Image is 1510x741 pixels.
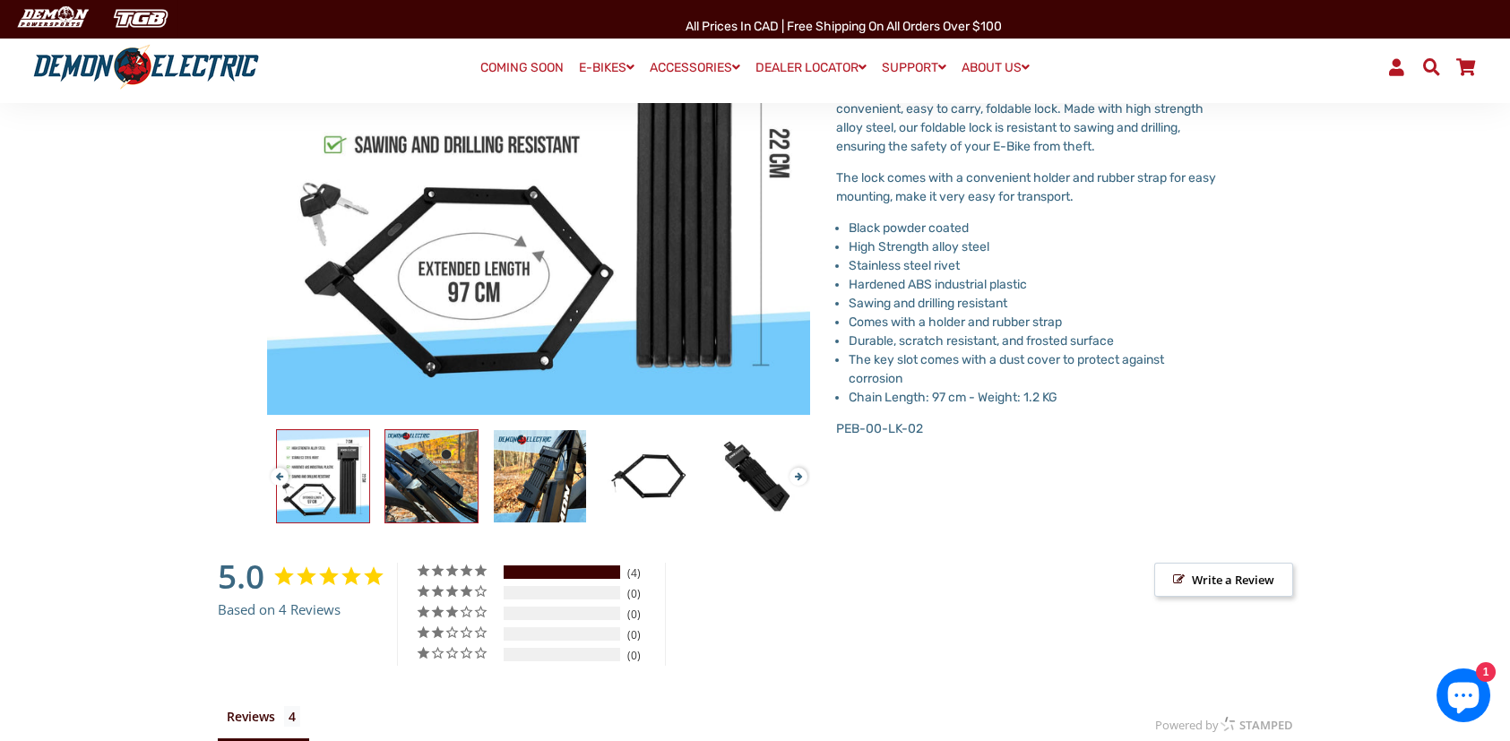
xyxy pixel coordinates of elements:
li: Black powder coated [849,219,1216,237]
li: Chain Length: 97 cm - Weight: 1.2 KG [849,388,1216,407]
p: The lock comes with a convenient holder and rubber strap for easy mounting, make it very easy for... [836,168,1216,206]
li: The key slot comes with a dust cover to protect against corrosion [849,350,1216,388]
img: Demon Electric [9,4,95,33]
a: SUPPORT [876,55,953,81]
a: E-BIKES [573,55,641,81]
li: Sawing and drilling resistant [849,294,1216,313]
img: Foldable Bike Lock - Demon Electric [277,430,369,522]
li: High Strength alloy steel [849,237,1216,256]
p: Trust that your E-Bike is safe no matter where you go with our convenient, easy to carry, foldabl... [836,81,1216,156]
li: Durable, scratch resistant, and frosted surface [849,332,1216,350]
span: Write a Review [1154,563,1293,597]
a: COMING SOON [474,56,570,81]
inbox-online-store-chat: Shopify online store chat [1431,668,1496,727]
div: 5-Star Ratings [504,565,620,579]
li: Stainless steel rivet [849,256,1216,275]
img: TGB Canada [104,4,177,33]
img: Foldable Bike Lock - Demon Electric [711,430,803,522]
button: Previous [271,459,281,479]
strong: 5.0 [218,553,264,599]
a: Powered by STAMPED [1155,717,1293,733]
li: Reviews [218,702,309,741]
a: DEALER LOCATOR [749,55,873,81]
div: 5 ★ [416,563,501,578]
img: Stamped logo icon [1219,715,1237,733]
img: Foldable Bike Lock - Demon Electric [494,430,586,522]
div: 100% [504,565,620,579]
img: Foldable Bike Lock - Demon Electric [385,430,478,522]
span: Based on 4 Reviews [218,599,341,620]
a: ABOUT US [955,55,1036,81]
img: Demon Electric logo [27,44,265,90]
li: Hardened ABS industrial plastic [849,275,1216,294]
span: STAMPED [1239,717,1293,733]
li: Comes with a holder and rubber strap [849,313,1216,332]
button: Next [790,459,800,479]
a: ACCESSORIES [643,55,746,81]
img: Foldable Bike Lock - Demon Electric [602,430,695,522]
span: All Prices in CAD | Free shipping on all orders over $100 [686,19,1002,34]
p: PEB-00-LK-02 [836,419,1216,438]
div: 4 [623,565,660,581]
